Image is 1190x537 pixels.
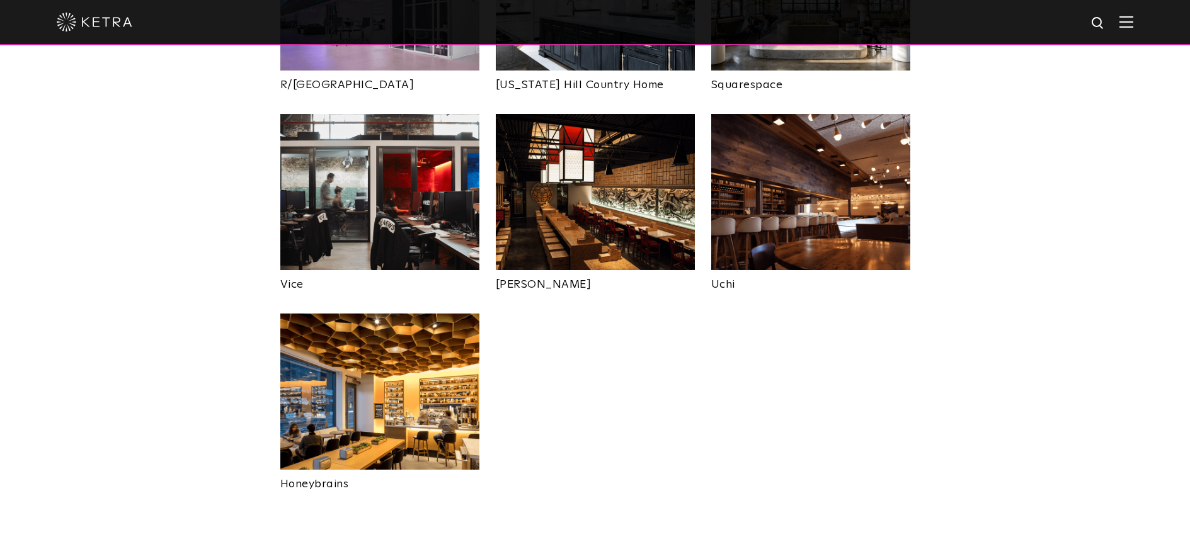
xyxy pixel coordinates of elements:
[280,270,479,290] a: Vice
[57,13,132,31] img: ketra-logo-2019-white
[711,270,910,290] a: Uchi
[1090,16,1106,31] img: search icon
[711,71,910,91] a: Squarespace
[280,314,479,470] img: New-Project-Page-hero-(3x)_0011_MB20170116_Honeybrains_IMG_3980
[711,114,910,270] img: New-Project-Page-hero-(3x)_0001_UCHI_SPACE_EDITED-29
[496,114,695,270] img: New-Project-Page-hero-(3x)_0007_RAMEN_TATSU_YA_KETRA-13
[280,470,479,490] a: Honeybrains
[280,114,479,270] img: New-Project-Page-hero-(3x)_0025_2016_LumenArch_Vice0339
[496,71,695,91] a: [US_STATE] Hill Country Home
[280,71,479,91] a: R/[GEOGRAPHIC_DATA]
[1119,16,1133,28] img: Hamburger%20Nav.svg
[496,270,695,290] a: [PERSON_NAME]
